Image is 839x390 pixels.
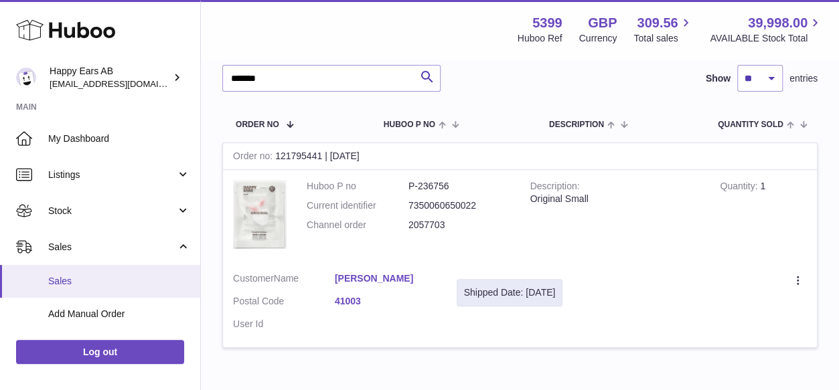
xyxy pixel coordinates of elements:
[233,151,275,165] strong: Order no
[236,120,279,129] span: Order No
[384,120,435,129] span: Huboo P no
[710,170,817,262] td: 1
[710,32,823,45] span: AVAILABLE Stock Total
[789,72,818,85] span: entries
[718,120,783,129] span: Quantity Sold
[720,181,760,195] strong: Quantity
[48,132,190,145] span: My Dashboard
[335,272,437,285] a: [PERSON_NAME]
[530,181,580,195] strong: Description
[408,219,510,231] dd: 2057703
[48,275,190,288] span: Sales
[518,32,562,45] div: Huboo Ref
[233,273,274,284] span: Customer
[408,180,510,193] dd: P-236756
[48,205,176,217] span: Stock
[637,14,678,32] span: 309.56
[16,340,184,364] a: Log out
[464,286,556,299] div: Shipped Date: [DATE]
[307,219,408,231] dt: Channel order
[706,72,731,85] label: Show
[233,318,335,330] dt: User Id
[307,199,408,212] dt: Current identifier
[748,14,808,32] span: 39,998.00
[710,14,823,45] a: 39,998.00 AVAILABLE Stock Total
[48,169,176,181] span: Listings
[307,180,408,193] dt: Huboo P no
[588,14,617,32] strong: GBP
[579,32,617,45] div: Currency
[408,199,510,212] dd: 7350060650022
[335,295,437,308] a: 41003
[233,180,287,249] img: 53991712582197.png
[530,193,700,205] div: Original Small
[48,308,190,320] span: Add Manual Order
[50,65,170,90] div: Happy Ears AB
[233,295,335,311] dt: Postal Code
[50,78,197,89] span: [EMAIL_ADDRESS][DOMAIN_NAME]
[48,241,176,254] span: Sales
[532,14,562,32] strong: 5399
[233,272,335,288] dt: Name
[16,68,36,88] img: 3pl@happyearsearplugs.com
[223,143,817,170] div: 121795441 | [DATE]
[633,14,693,45] a: 309.56 Total sales
[633,32,693,45] span: Total sales
[549,120,604,129] span: Description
